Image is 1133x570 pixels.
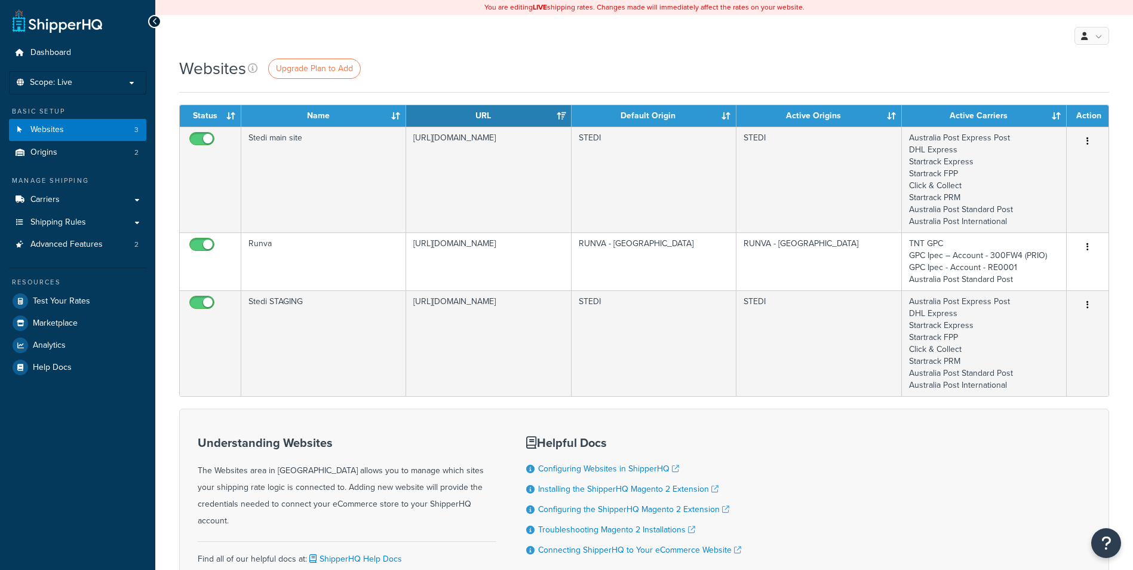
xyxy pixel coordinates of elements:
[538,503,729,516] a: Configuring the ShipperHQ Magento 2 Extension
[30,240,103,250] span: Advanced Features
[1067,105,1109,127] th: Action
[33,296,90,307] span: Test Your Rates
[134,148,139,158] span: 2
[276,62,353,75] span: Upgrade Plan to Add
[9,189,146,211] a: Carriers
[241,232,406,290] td: Runva
[902,232,1067,290] td: TNT GPC GPC Ipec – Account - 300FW4 (PRIO) GPC Ipec - Account - RE0001 Australia Post Standard Post
[9,142,146,164] a: Origins 2
[406,290,571,396] td: [URL][DOMAIN_NAME]
[902,290,1067,396] td: Australia Post Express Post DHL Express Startrack Express Startrack FPP Click & Collect Startrack...
[9,42,146,64] a: Dashboard
[9,277,146,287] div: Resources
[9,119,146,141] li: Websites
[33,341,66,351] span: Analytics
[406,105,571,127] th: URL: activate to sort column ascending
[134,240,139,250] span: 2
[179,57,246,80] h1: Websites
[538,483,719,495] a: Installing the ShipperHQ Magento 2 Extension
[33,363,72,373] span: Help Docs
[9,234,146,256] a: Advanced Features 2
[30,48,71,58] span: Dashboard
[572,232,736,290] td: RUNVA - [GEOGRAPHIC_DATA]
[307,553,402,565] a: ShipperHQ Help Docs
[9,119,146,141] a: Websites 3
[736,232,901,290] td: RUNVA - [GEOGRAPHIC_DATA]
[9,335,146,356] a: Analytics
[198,436,496,529] div: The Websites area in [GEOGRAPHIC_DATA] allows you to manage which sites your shipping rate logic ...
[538,462,679,475] a: Configuring Websites in ShipperHQ
[33,318,78,329] span: Marketplace
[30,148,57,158] span: Origins
[538,523,695,536] a: Troubleshooting Magento 2 Installations
[9,357,146,378] a: Help Docs
[406,127,571,232] td: [URL][DOMAIN_NAME]
[9,106,146,117] div: Basic Setup
[9,290,146,312] a: Test Your Rates
[30,125,64,135] span: Websites
[9,312,146,334] a: Marketplace
[30,217,86,228] span: Shipping Rules
[572,290,736,396] td: STEDI
[180,105,241,127] th: Status: activate to sort column ascending
[572,127,736,232] td: STEDI
[736,127,901,232] td: STEDI
[241,290,406,396] td: Stedi STAGING
[198,541,496,568] div: Find all of our helpful docs at:
[406,232,571,290] td: [URL][DOMAIN_NAME]
[241,127,406,232] td: Stedi main site
[30,195,60,205] span: Carriers
[902,105,1067,127] th: Active Carriers: activate to sort column ascending
[736,105,901,127] th: Active Origins: activate to sort column ascending
[572,105,736,127] th: Default Origin: activate to sort column ascending
[9,142,146,164] li: Origins
[13,9,102,33] a: ShipperHQ Home
[9,234,146,256] li: Advanced Features
[902,127,1067,232] td: Australia Post Express Post DHL Express Startrack Express Startrack FPP Click & Collect Startrack...
[533,2,547,13] b: LIVE
[134,125,139,135] span: 3
[30,78,72,88] span: Scope: Live
[1091,528,1121,558] button: Open Resource Center
[9,176,146,186] div: Manage Shipping
[241,105,406,127] th: Name: activate to sort column ascending
[9,212,146,234] a: Shipping Rules
[198,436,496,449] h3: Understanding Websites
[526,436,741,449] h3: Helpful Docs
[736,290,901,396] td: STEDI
[268,59,361,79] a: Upgrade Plan to Add
[538,544,741,556] a: Connecting ShipperHQ to Your eCommerce Website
